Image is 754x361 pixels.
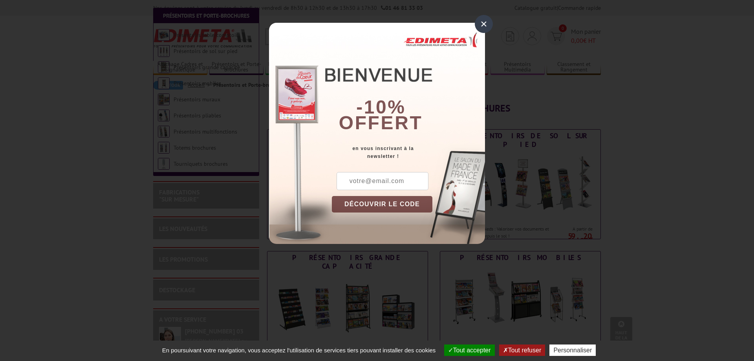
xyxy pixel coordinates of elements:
[475,15,493,33] div: ×
[444,345,495,356] button: Tout accepter
[158,347,440,354] span: En poursuivant votre navigation, vous acceptez l'utilisation de services tiers pouvant installer ...
[337,172,428,190] input: votre@email.com
[332,196,432,213] button: DÉCOUVRIR LE CODE
[332,145,485,160] div: en vous inscrivant à la newsletter !
[339,112,423,133] font: offert
[356,97,406,117] b: -10%
[499,345,545,356] button: Tout refuser
[549,345,596,356] button: Personnaliser (fenêtre modale)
